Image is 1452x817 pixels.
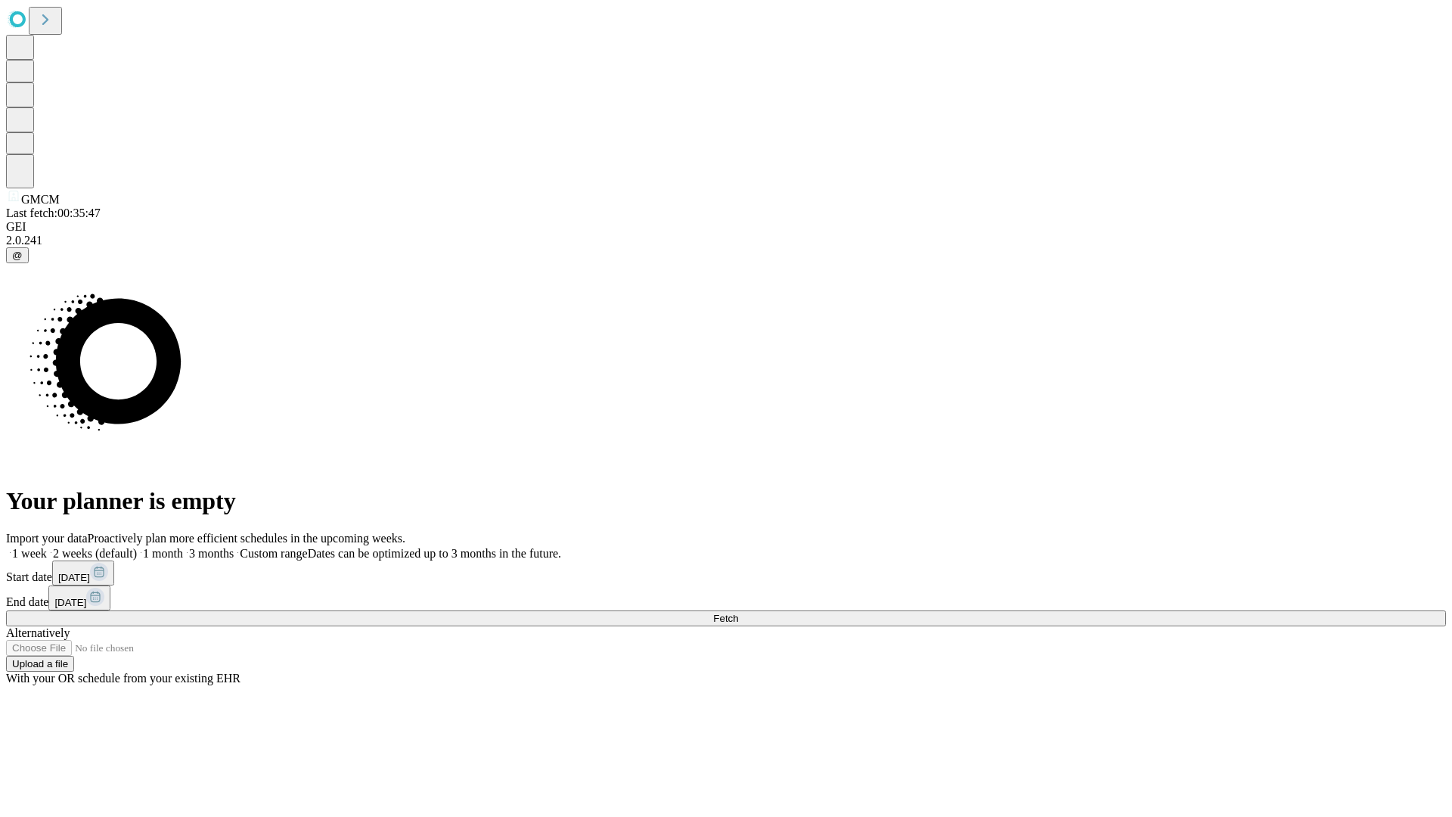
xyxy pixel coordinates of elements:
[54,597,86,608] span: [DATE]
[6,610,1446,626] button: Fetch
[21,193,60,206] span: GMCM
[143,547,183,560] span: 1 month
[189,547,234,560] span: 3 months
[240,547,307,560] span: Custom range
[58,572,90,583] span: [DATE]
[6,672,240,685] span: With your OR schedule from your existing EHR
[6,586,1446,610] div: End date
[6,487,1446,515] h1: Your planner is empty
[48,586,110,610] button: [DATE]
[6,247,29,263] button: @
[6,561,1446,586] div: Start date
[713,613,738,624] span: Fetch
[52,561,114,586] button: [DATE]
[6,220,1446,234] div: GEI
[53,547,137,560] span: 2 weeks (default)
[6,626,70,639] span: Alternatively
[6,234,1446,247] div: 2.0.241
[6,207,101,219] span: Last fetch: 00:35:47
[12,547,47,560] span: 1 week
[6,656,74,672] button: Upload a file
[308,547,561,560] span: Dates can be optimized up to 3 months in the future.
[12,250,23,261] span: @
[88,532,405,545] span: Proactively plan more efficient schedules in the upcoming weeks.
[6,532,88,545] span: Import your data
